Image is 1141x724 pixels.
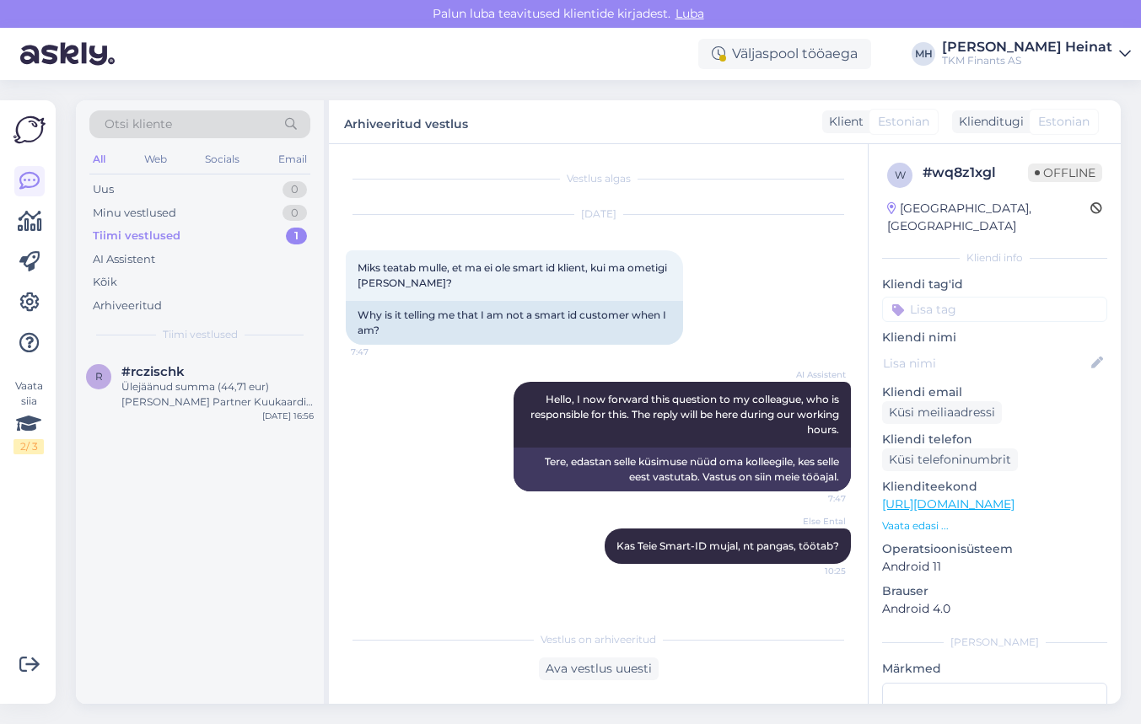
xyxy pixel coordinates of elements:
[346,301,683,345] div: Why is it telling me that I am not a smart id customer when I am?
[93,298,162,314] div: Arhiveeritud
[942,40,1131,67] a: [PERSON_NAME] HeinatTKM Finants AS
[882,600,1107,618] p: Android 4.0
[882,660,1107,678] p: Märkmed
[89,148,109,170] div: All
[163,327,238,342] span: Tiimi vestlused
[346,171,851,186] div: Vestlus algas
[895,169,906,181] span: w
[882,250,1107,265] div: Kliendi info
[616,539,839,552] span: Kas Teie Smart-ID mujal, nt pangas, töötab?
[912,42,935,66] div: MH
[283,181,307,198] div: 0
[882,558,1107,576] p: Android 11
[95,370,103,383] span: r
[283,205,307,222] div: 0
[93,181,114,198] div: Uus
[286,228,307,244] div: 1
[783,565,846,577] span: 10:25
[783,492,846,505] span: 7:47
[882,635,1107,650] div: [PERSON_NAME]
[923,163,1028,183] div: # wq8z1xgl
[882,401,1002,424] div: Küsi meiliaadressi
[1028,164,1102,182] span: Offline
[887,200,1090,235] div: [GEOGRAPHIC_DATA], [GEOGRAPHIC_DATA]
[882,518,1107,534] p: Vaata edasi ...
[262,410,314,422] div: [DATE] 16:56
[1038,113,1090,131] span: Estonian
[141,148,170,170] div: Web
[514,448,851,491] div: Tere, edastan selle küsimuse nüüd oma kolleegile, kes selle eest vastutab. Vastus on siin meie tö...
[351,346,414,358] span: 7:47
[942,40,1112,54] div: [PERSON_NAME] Heinat
[93,274,117,291] div: Kõik
[822,113,864,131] div: Klient
[358,261,670,289] span: Miks teatab mulle, et ma ei ole smart id klient, kui ma ometigi [PERSON_NAME]?
[93,205,176,222] div: Minu vestlused
[783,368,846,381] span: AI Assistent
[942,54,1112,67] div: TKM Finants AS
[541,632,656,647] span: Vestlus on arhiveeritud
[882,276,1107,293] p: Kliendi tag'id
[882,329,1107,346] p: Kliendi nimi
[13,114,46,146] img: Askly Logo
[882,540,1107,558] p: Operatsioonisüsteem
[882,496,1015,512] a: [URL][DOMAIN_NAME]
[698,39,871,69] div: Väljaspool tööaega
[275,148,310,170] div: Email
[530,393,842,436] span: Hello, I now forward this question to my colleague, who is responsible for this. The reply will b...
[346,206,851,222] div: [DATE]
[13,439,44,454] div: 2 / 3
[202,148,243,170] div: Socials
[952,113,1024,131] div: Klienditugi
[670,6,709,21] span: Luba
[105,115,172,133] span: Otsi kliente
[93,251,155,268] div: AI Assistent
[882,478,1107,496] p: Klienditeekond
[783,515,846,528] span: Else Ental
[882,431,1107,448] p: Kliendi telefon
[344,110,468,133] label: Arhiveeritud vestlus
[882,383,1107,401] p: Kliendi email
[13,378,44,454] div: Vaata siia
[878,113,929,131] span: Estonian
[883,354,1088,373] input: Lisa nimi
[121,364,185,379] span: #rczischk
[93,228,180,244] div: Tiimi vestlused
[121,379,314,410] div: Ülejäänud summa (44,71 eur) [PERSON_NAME] Partner Kuukaardi kontolt maha automaatselt [DATE] (lep...
[882,582,1107,600] p: Brauser
[539,657,659,680] div: Ava vestlus uuesti
[882,448,1018,471] div: Küsi telefoninumbrit
[882,297,1107,322] input: Lisa tag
